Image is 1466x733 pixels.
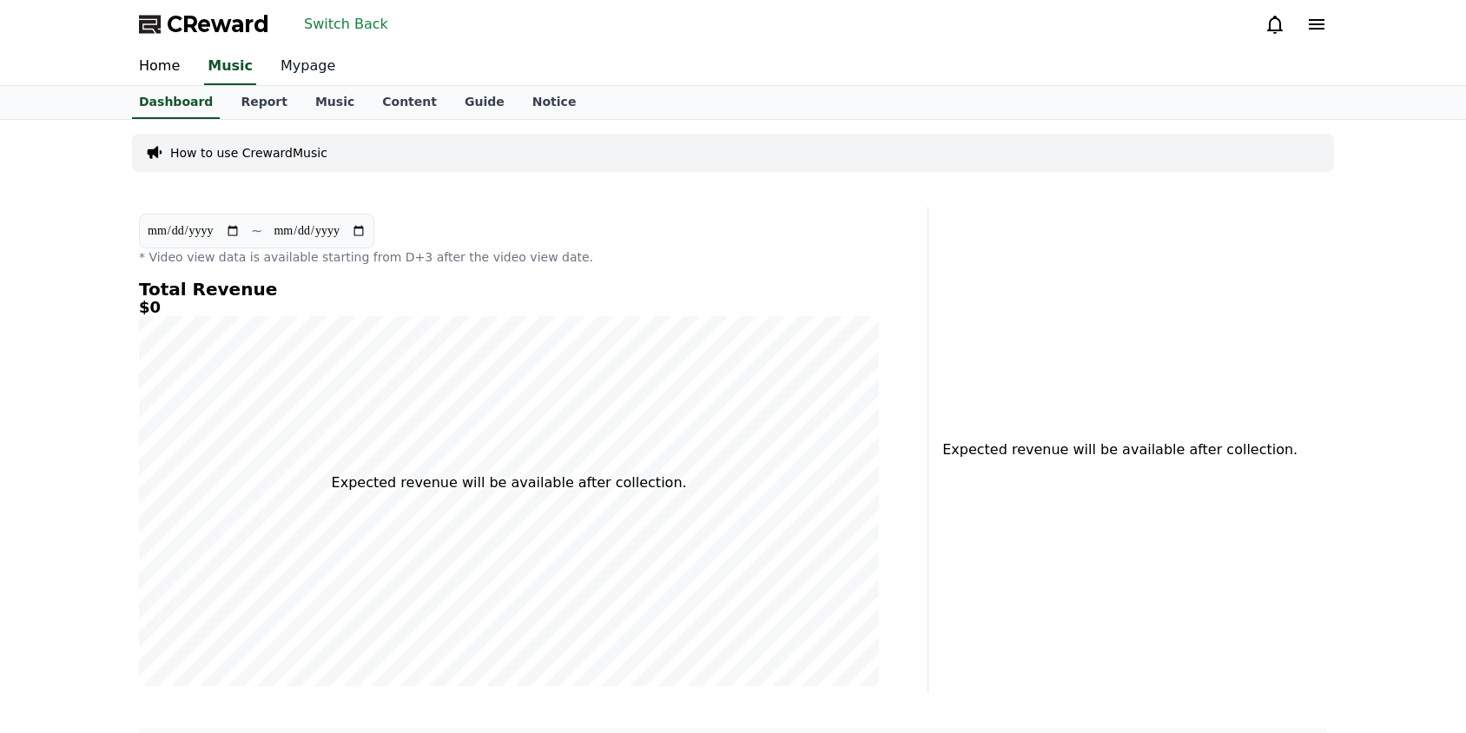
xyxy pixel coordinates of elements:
[132,86,220,119] a: Dashboard
[251,221,262,241] p: ~
[451,86,518,119] a: Guide
[139,248,879,266] p: * Video view data is available starting from D+3 after the video view date.
[204,49,256,85] a: Music
[170,144,327,162] a: How to use CrewardMusic
[139,299,879,316] h5: $0
[297,10,395,38] button: Switch Back
[518,86,591,119] a: Notice
[167,10,269,38] span: CReward
[227,86,301,119] a: Report
[125,49,194,85] a: Home
[139,10,269,38] a: CReward
[139,280,879,299] h4: Total Revenue
[332,472,687,493] p: Expected revenue will be available after collection.
[267,49,349,85] a: Mypage
[942,439,1287,460] p: Expected revenue will be available after collection.
[368,86,451,119] a: Content
[301,86,368,119] a: Music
